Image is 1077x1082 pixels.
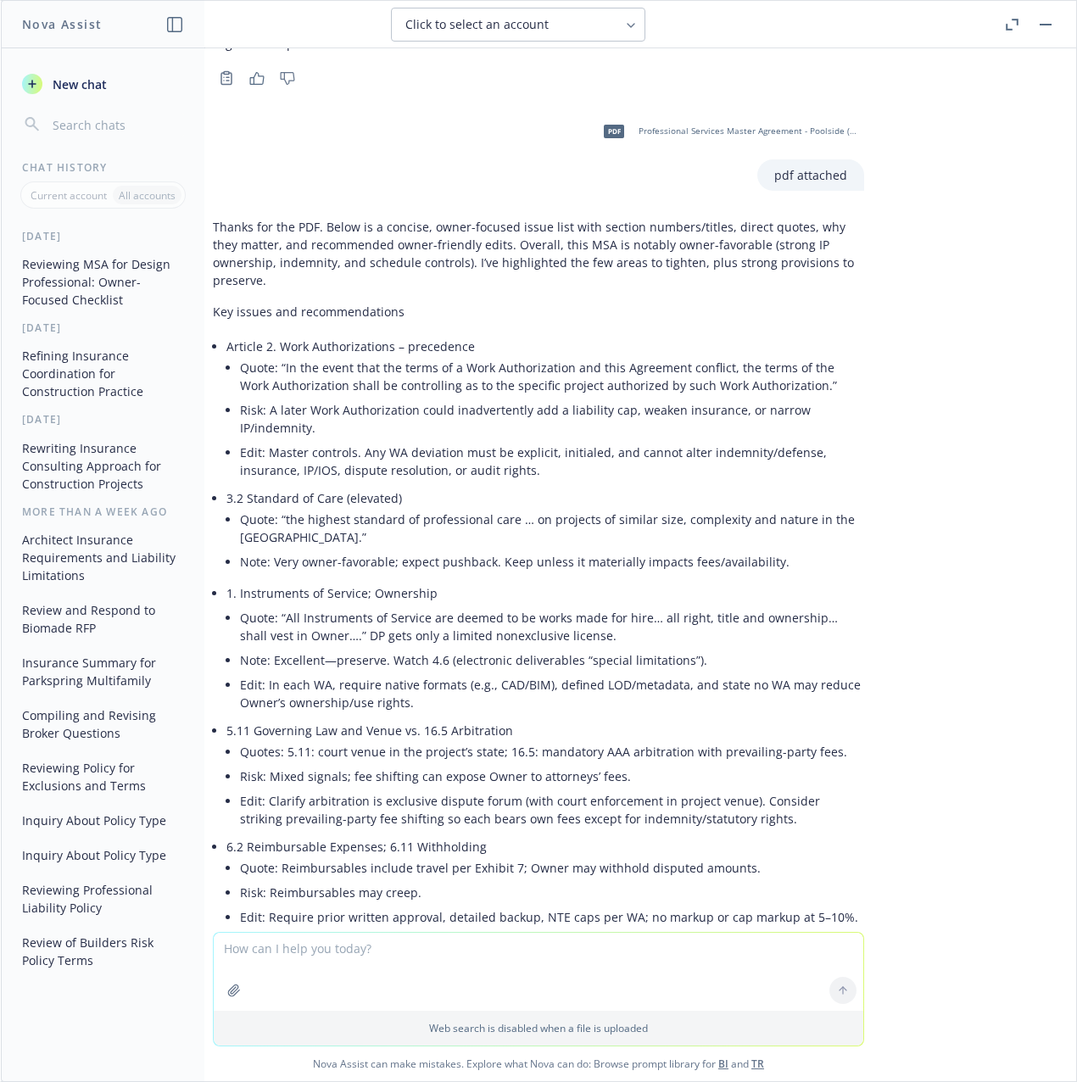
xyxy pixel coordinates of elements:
[751,1057,764,1071] a: TR
[22,15,102,33] h1: Nova Assist
[15,701,191,747] button: Compiling and Revising Broker Questions
[639,125,861,137] span: Professional Services Master Agreement - Poolside (HB [DATE]) CK 9-9 clean.pdf
[15,434,191,498] button: Rewriting Insurance Consulting Approach for Construction Projects
[15,69,191,99] button: New chat
[391,8,645,42] button: Click to select an account
[240,549,864,574] li: Note: Very owner-favorable; expect pushback. Keep unless it materially impacts fees/availability.
[49,113,184,137] input: Search chats
[240,398,864,440] li: Risk: A later Work Authorization could inadvertently add a liability cap, weaken insurance, or na...
[15,876,191,922] button: Reviewing Professional Liability Policy
[15,526,191,589] button: Architect Insurance Requirements and Liability Limitations
[119,188,176,203] p: All accounts
[226,722,864,739] p: 5.11 Governing Law and Venue vs. 16.5 Arbitration
[213,303,864,321] p: Key issues and recommendations
[240,581,864,605] li: Instruments of Service; Ownership
[240,672,864,715] li: Edit: In each WA, require native formats (e.g., CAD/BIM), defined LOD/metadata, and state no WA m...
[15,841,191,869] button: Inquiry About Policy Type
[226,337,864,355] p: Article 2. Work Authorizations – precedence
[15,754,191,800] button: Reviewing Policy for Exclusions and Terms
[219,70,234,86] svg: Copy to clipboard
[718,1057,728,1071] a: BI
[240,507,864,549] li: Quote: “the highest standard of professional care … on projects of similar size, complexity and n...
[240,880,864,905] li: Risk: Reimbursables may creep.
[15,596,191,642] button: Review and Respond to Biomade RFP
[240,648,864,672] li: Note: Excellent—preserve. Watch 4.6 (electronic deliverables “special limitations”).
[240,605,864,648] li: Quote: “All Instruments of Service are deemed to be works made for hire… all right, title and own...
[2,229,204,243] div: [DATE]
[2,412,204,427] div: [DATE]
[274,66,301,90] button: Thumbs down
[15,342,191,405] button: Refining Insurance Coordination for Construction Practice
[593,110,864,153] div: pdfProfessional Services Master Agreement - Poolside (HB [DATE]) CK 9-9 clean.pdf
[240,905,864,929] li: Edit: Require prior written approval, detailed backup, NTE caps per WA; no markup or cap markup a...
[2,160,204,175] div: Chat History
[226,489,864,507] p: 3.2 Standard of Care (elevated)
[2,321,204,335] div: [DATE]
[240,355,864,398] li: Quote: “In the event that the terms of a Work Authorization and this Agreement conflict, the term...
[15,806,191,834] button: Inquiry About Policy Type
[240,739,864,764] li: Quotes: 5.11: court venue in the project’s state; 16.5: mandatory AAA arbitration with prevailing...
[240,856,864,880] li: Quote: Reimbursables include travel per Exhibit 7; Owner may withhold disputed amounts.
[240,440,864,482] li: Edit: Master controls. Any WA deviation must be explicit, initialed, and cannot alter indemnity/d...
[213,218,864,289] p: Thanks for the PDF. Below is a concise, owner-focused issue list with section numbers/titles, dir...
[226,838,864,856] p: 6.2 Reimbursable Expenses; 6.11 Withholding
[405,16,549,33] span: Click to select an account
[240,789,864,831] li: Edit: Clarify arbitration is exclusive dispute forum (with court enforcement in project venue). C...
[8,1046,1069,1081] span: Nova Assist can make mistakes. Explore what Nova can do: Browse prompt library for and
[774,166,847,184] p: pdf attached
[15,250,191,314] button: Reviewing MSA for Design Professional: Owner-Focused Checklist
[2,505,204,519] div: More than a week ago
[15,929,191,974] button: Review of Builders Risk Policy Terms
[604,125,624,137] span: pdf
[31,188,107,203] p: Current account
[240,764,864,789] li: Risk: Mixed signals; fee shifting can expose Owner to attorneys’ fees.
[15,649,191,694] button: Insurance Summary for Parkspring Multifamily
[49,75,107,93] span: New chat
[224,1021,853,1035] p: Web search is disabled when a file is uploaded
